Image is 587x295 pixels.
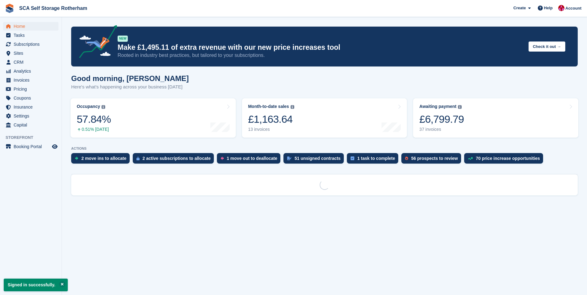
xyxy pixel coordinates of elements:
span: CRM [14,58,51,66]
a: menu [3,22,58,31]
div: Occupancy [77,104,100,109]
a: 51 unsigned contracts [283,153,347,167]
span: Capital [14,121,51,129]
div: 37 invoices [419,127,464,132]
div: Month-to-date sales [248,104,289,109]
a: 70 price increase opportunities [464,153,546,167]
div: 51 unsigned contracts [295,156,341,161]
span: Invoices [14,76,51,84]
img: stora-icon-8386f47178a22dfd0bd8f6a31ec36ba5ce8667c1dd55bd0f319d3a0aa187defe.svg [5,4,14,13]
span: Booking Portal [14,142,51,151]
a: menu [3,58,58,66]
img: icon-info-grey-7440780725fd019a000dd9b08b2336e03edf1995a4989e88bcd33f0948082b44.svg [101,105,105,109]
div: Awaiting payment [419,104,456,109]
a: 2 active subscriptions to allocate [133,153,217,167]
p: Make £1,495.11 of extra revenue with our new price increases tool [118,43,524,52]
div: 70 price increase opportunities [476,156,540,161]
a: 56 prospects to review [401,153,464,167]
span: Settings [14,112,51,120]
div: NEW [118,36,128,42]
span: Storefront [6,135,62,141]
div: 1 move out to deallocate [227,156,277,161]
span: Insurance [14,103,51,111]
a: SCA Self Storage Rotherham [17,3,90,13]
a: menu [3,40,58,49]
div: £6,799.79 [419,113,464,126]
a: menu [3,49,58,58]
a: menu [3,121,58,129]
a: menu [3,67,58,75]
h1: Good morning, [PERSON_NAME] [71,74,189,83]
img: icon-info-grey-7440780725fd019a000dd9b08b2336e03edf1995a4989e88bcd33f0948082b44.svg [291,105,294,109]
a: Month-to-date sales £1,163.64 13 invoices [242,98,407,138]
span: Analytics [14,67,51,75]
a: menu [3,31,58,40]
button: Check it out → [529,41,565,52]
div: 13 invoices [248,127,294,132]
img: move_ins_to_allocate_icon-fdf77a2bb77ea45bf5b3d319d69a93e2d87916cf1d5bf7949dd705db3b84f3ca.svg [75,156,78,160]
span: Create [513,5,526,11]
a: menu [3,85,58,93]
span: Coupons [14,94,51,102]
a: 1 move out to deallocate [217,153,283,167]
a: 1 task to complete [347,153,401,167]
img: icon-info-grey-7440780725fd019a000dd9b08b2336e03edf1995a4989e88bcd33f0948082b44.svg [458,105,462,109]
a: menu [3,112,58,120]
img: price-adjustments-announcement-icon-8257ccfd72463d97f412b2fc003d46551f7dbcb40ab6d574587a9cd5c0d94... [74,25,117,60]
span: Account [565,5,581,11]
a: menu [3,103,58,111]
img: prospect-51fa495bee0391a8d652442698ab0144808aea92771e9ea1ae160a38d050c398.svg [405,156,408,160]
a: Preview store [51,143,58,150]
div: 57.84% [77,113,111,126]
div: 0.51% [DATE] [77,127,111,132]
a: Occupancy 57.84% 0.51% [DATE] [71,98,236,138]
img: Thomas Webb [558,5,564,11]
a: menu [3,94,58,102]
span: Sites [14,49,51,58]
p: Rooted in industry best practices, but tailored to your subscriptions. [118,52,524,59]
p: ACTIONS [71,147,578,151]
div: 2 move ins to allocate [81,156,127,161]
img: move_outs_to_deallocate_icon-f764333ba52eb49d3ac5e1228854f67142a1ed5810a6f6cc68b1a99e826820c5.svg [221,156,224,160]
span: Help [544,5,553,11]
div: £1,163.64 [248,113,294,126]
a: menu [3,76,58,84]
p: Signed in successfully. [4,279,68,291]
a: menu [3,142,58,151]
img: active_subscription_to_allocate_icon-d502201f5373d7db506a760aba3b589e785aa758c864c3986d89f69b8ff3... [136,156,140,160]
img: price_increase_opportunities-93ffe204e8149a01c8c9dc8f82e8f89637d9d84a8eef4429ea346261dce0b2c0.svg [468,157,473,160]
span: Pricing [14,85,51,93]
span: Subscriptions [14,40,51,49]
span: Home [14,22,51,31]
div: 1 task to complete [357,156,395,161]
a: 2 move ins to allocate [71,153,133,167]
img: contract_signature_icon-13c848040528278c33f63329250d36e43548de30e8caae1d1a13099fd9432cc5.svg [287,156,291,160]
span: Tasks [14,31,51,40]
a: Awaiting payment £6,799.79 37 invoices [413,98,578,138]
div: 2 active subscriptions to allocate [143,156,211,161]
p: Here's what's happening across your business [DATE] [71,83,189,91]
img: task-75834270c22a3079a89374b754ae025e5fb1db73e45f91037f5363f120a921f8.svg [351,156,354,160]
div: 56 prospects to review [411,156,458,161]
